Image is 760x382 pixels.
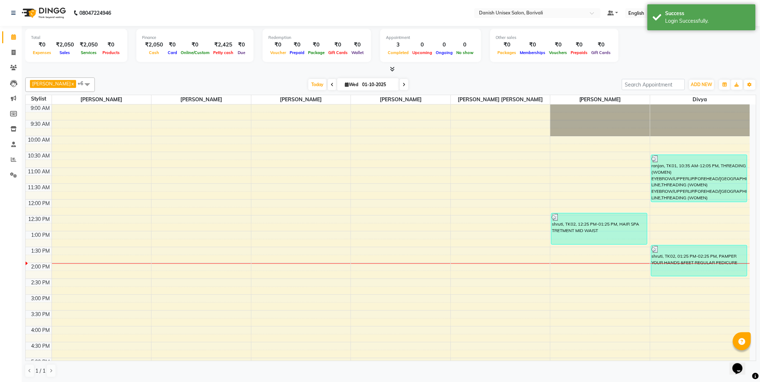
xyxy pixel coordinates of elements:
span: Today [308,79,326,90]
span: [PERSON_NAME] [251,95,351,104]
div: ₹0 [166,41,179,49]
div: ₹0 [496,41,518,49]
span: Petty cash [211,50,235,55]
span: No show [454,50,475,55]
input: 2025-10-01 [360,79,396,90]
span: [PERSON_NAME] [550,95,650,104]
div: 2:00 PM [30,263,52,271]
span: [PERSON_NAME] [151,95,251,104]
div: ₹0 [268,41,288,49]
span: Gift Cards [326,50,350,55]
span: [PERSON_NAME] [351,95,451,104]
span: ADD NEW [691,82,712,87]
div: ₹0 [350,41,365,49]
span: [PERSON_NAME] [PERSON_NAME] [451,95,550,104]
iframe: chat widget [730,353,753,375]
span: [PERSON_NAME] [32,81,71,86]
span: Online/Custom [179,50,211,55]
span: Memberships [518,50,548,55]
div: 0 [410,41,434,49]
span: Ongoing [434,50,454,55]
div: 11:30 AM [27,184,52,191]
div: ₹2,050 [142,41,166,49]
div: 10:30 AM [27,152,52,160]
div: ₹0 [326,41,350,49]
div: 5:00 PM [30,358,52,366]
div: ₹2,425 [211,41,235,49]
span: Completed [386,50,410,55]
div: ₹0 [548,41,569,49]
b: 08047224946 [79,3,111,23]
span: Card [166,50,179,55]
div: 3:30 PM [30,311,52,318]
div: 2:30 PM [30,279,52,286]
div: Login Successfully. [665,17,750,25]
div: ₹0 [590,41,613,49]
div: shruti, TK02, 12:25 PM-01:25 PM, HAIR SPA TRETMENT MID WAIST [552,213,647,244]
div: 12:30 PM [27,216,52,223]
div: Finance [142,35,248,41]
div: ₹0 [306,41,326,49]
div: 9:30 AM [30,120,52,128]
div: ₹0 [101,41,122,49]
span: +6 [78,80,89,86]
div: ₹2,050 [77,41,101,49]
div: 11:00 AM [27,168,52,176]
div: ₹2,050 [53,41,77,49]
button: ADD NEW [689,80,714,90]
span: Cash [147,50,161,55]
div: 4:00 PM [30,327,52,334]
div: Appointment [386,35,475,41]
div: 10:00 AM [27,136,52,144]
span: [PERSON_NAME] [52,95,151,104]
span: 1 / 1 [35,367,45,375]
span: Gift Cards [590,50,613,55]
a: x [71,81,74,86]
div: ₹0 [235,41,248,49]
div: Total [31,35,122,41]
img: logo [18,3,68,23]
span: Due [236,50,247,55]
span: Upcoming [410,50,434,55]
div: ₹0 [31,41,53,49]
div: Stylist [26,95,52,103]
div: Redemption [268,35,365,41]
span: Vouchers [548,50,569,55]
span: Wed [343,82,360,87]
input: Search Appointment [622,79,685,90]
div: Success [665,10,750,17]
span: Prepaids [569,50,590,55]
span: Sales [58,50,72,55]
div: 9:00 AM [30,105,52,112]
div: 3:00 PM [30,295,52,302]
span: Wallet [350,50,365,55]
span: Products [101,50,122,55]
div: ₹0 [179,41,211,49]
div: 0 [434,41,454,49]
div: shruti, TK02, 01:25 PM-02:25 PM, PAMPER YOUR HANDS &FEET REGULAR PEDICURE [651,245,747,276]
div: 0 [454,41,475,49]
div: ₹0 [518,41,548,49]
div: ranjan, TK01, 10:35 AM-12:05 PM, THREADING (WOMEN) EYEBROW/UPPERLIP/FOREHEAD/[GEOGRAPHIC_DATA]/JA... [651,155,747,202]
span: Prepaid [288,50,306,55]
span: Packages [496,50,518,55]
span: Expenses [31,50,53,55]
span: Package [306,50,326,55]
div: ₹0 [288,41,306,49]
div: Other sales [496,35,613,41]
div: 1:30 PM [30,247,52,255]
span: Voucher [268,50,288,55]
div: ₹0 [569,41,590,49]
span: Divya [650,95,750,104]
div: 12:00 PM [27,200,52,207]
div: 4:30 PM [30,342,52,350]
div: 3 [386,41,410,49]
div: 1:00 PM [30,231,52,239]
span: Services [79,50,98,55]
